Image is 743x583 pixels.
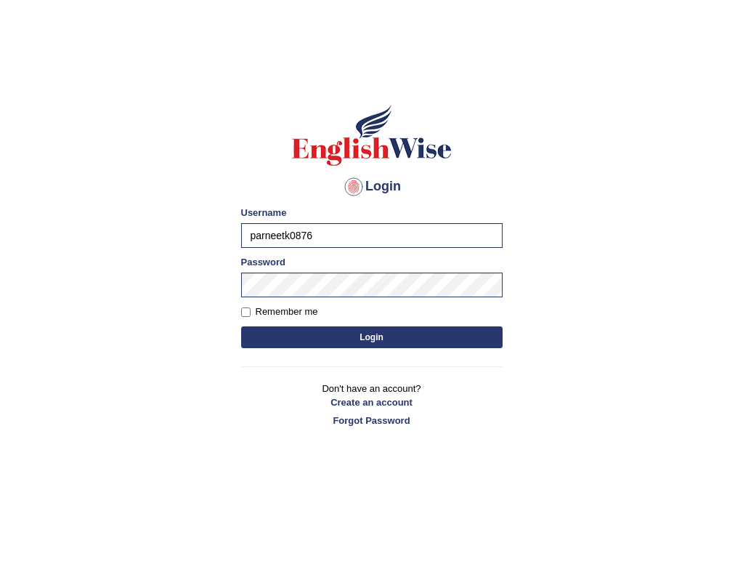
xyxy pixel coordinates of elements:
img: Logo of English Wise sign in for intelligent practice with AI [289,102,455,168]
p: Don't have an account? [241,382,503,427]
label: Remember me [241,305,318,319]
button: Login [241,326,503,348]
a: Create an account [241,395,503,409]
label: Username [241,206,287,220]
a: Forgot Password [241,414,503,427]
input: Remember me [241,307,251,317]
label: Password [241,255,285,269]
h4: Login [241,175,503,198]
